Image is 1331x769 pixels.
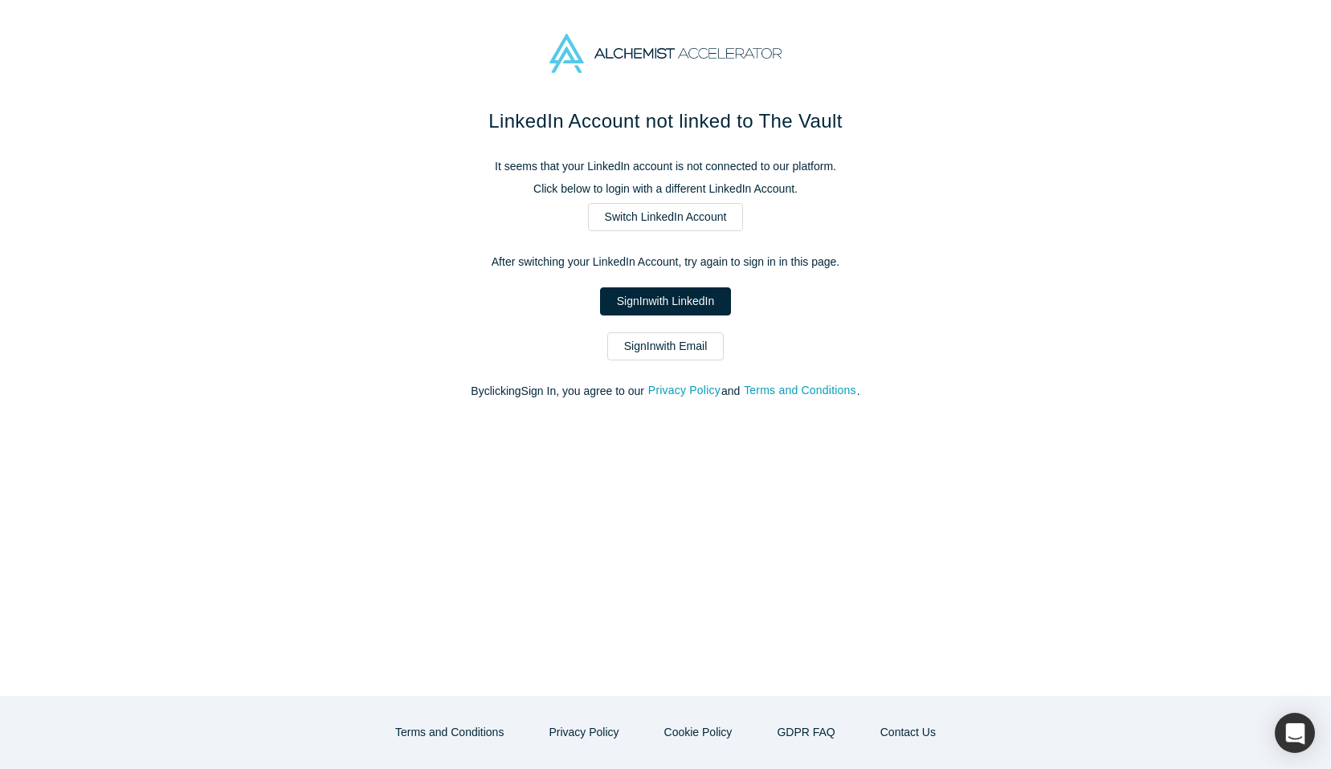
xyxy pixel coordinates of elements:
[760,718,851,747] a: GDPR FAQ
[549,34,781,73] img: Alchemist Accelerator Logo
[329,254,1003,271] p: After switching your LinkedIn Account, try again to sign in in this page.
[329,181,1003,197] p: Click below to login with a different LinkedIn Account.
[600,287,731,315] a: SignInwith LinkedIn
[588,203,744,231] a: Switch LinkedIn Account
[329,107,1003,136] h1: LinkedIn Account not linked to The Vault
[532,718,635,747] button: Privacy Policy
[378,718,521,747] button: Terms and Conditions
[647,718,749,747] button: Cookie Policy
[607,332,725,360] a: SignInwith Email
[329,383,1003,400] p: By clicking Sign In , you agree to our and .
[647,381,721,400] button: Privacy Policy
[864,718,953,747] button: Contact Us
[329,158,1003,175] p: It seems that your LinkedIn account is not connected to our platform.
[743,381,857,400] button: Terms and Conditions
